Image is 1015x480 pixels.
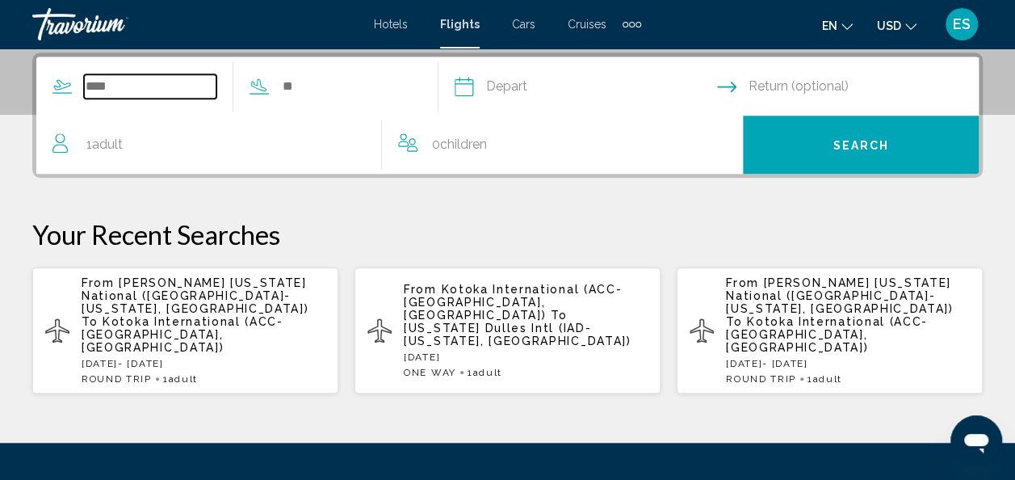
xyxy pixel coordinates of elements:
[32,267,338,394] button: From [PERSON_NAME] [US_STATE] National ([GEOGRAPHIC_DATA]-[US_STATE], [GEOGRAPHIC_DATA]) To Kotok...
[82,276,308,315] span: [PERSON_NAME] [US_STATE] National ([GEOGRAPHIC_DATA]-[US_STATE], [GEOGRAPHIC_DATA])
[432,133,487,156] span: 0
[82,315,283,354] span: Kotoka International (ACC-[GEOGRAPHIC_DATA], [GEOGRAPHIC_DATA])
[440,18,480,31] a: Flights
[822,19,837,32] span: en
[404,322,631,347] span: [US_STATE] Dulles Intl (IAD-[US_STATE], [GEOGRAPHIC_DATA])
[953,16,971,32] span: ES
[86,133,123,156] span: 1
[468,367,502,378] span: 1
[163,373,198,385] span: 1
[82,315,98,328] span: To
[512,18,535,31] a: Cars
[568,18,606,31] a: Cruises
[950,415,1002,467] iframe: Button to launch messaging window
[404,367,456,378] span: ONE WAY
[749,75,849,98] span: Return (optional)
[169,373,198,385] span: Adult
[743,116,979,174] button: Search
[877,19,901,32] span: USD
[813,373,842,385] span: Adult
[726,315,742,328] span: To
[677,267,983,394] button: From [PERSON_NAME] [US_STATE] National ([GEOGRAPHIC_DATA]-[US_STATE], [GEOGRAPHIC_DATA]) To Kotok...
[36,57,979,174] div: Search widget
[404,352,648,363] p: [DATE]
[472,367,501,378] span: Adult
[822,14,853,37] button: Change language
[440,137,487,152] span: Children
[833,139,889,152] span: Search
[404,283,622,322] span: Kotoka International (ACC-[GEOGRAPHIC_DATA], [GEOGRAPHIC_DATA])
[726,373,796,385] span: ROUND TRIP
[455,57,717,116] button: Depart date
[726,315,928,354] span: Kotoka International (ACC-[GEOGRAPHIC_DATA], [GEOGRAPHIC_DATA])
[374,18,408,31] a: Hotels
[354,267,661,394] button: From Kotoka International (ACC-[GEOGRAPHIC_DATA], [GEOGRAPHIC_DATA]) To [US_STATE] Dulles Intl (I...
[807,373,842,385] span: 1
[82,276,115,289] span: From
[726,358,970,369] p: [DATE] - [DATE]
[82,373,152,385] span: ROUND TRIP
[82,358,325,369] p: [DATE] - [DATE]
[36,116,743,174] button: Travelers: 1 adult, 0 children
[877,14,916,37] button: Change currency
[726,276,759,289] span: From
[941,7,983,41] button: User Menu
[551,309,567,322] span: To
[92,137,123,152] span: Adult
[32,218,983,251] p: Your Recent Searches
[726,276,953,315] span: [PERSON_NAME] [US_STATE] National ([GEOGRAPHIC_DATA]-[US_STATE], [GEOGRAPHIC_DATA])
[717,57,979,116] button: Return date
[623,11,641,37] button: Extra navigation items
[32,8,358,40] a: Travorium
[404,283,437,296] span: From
